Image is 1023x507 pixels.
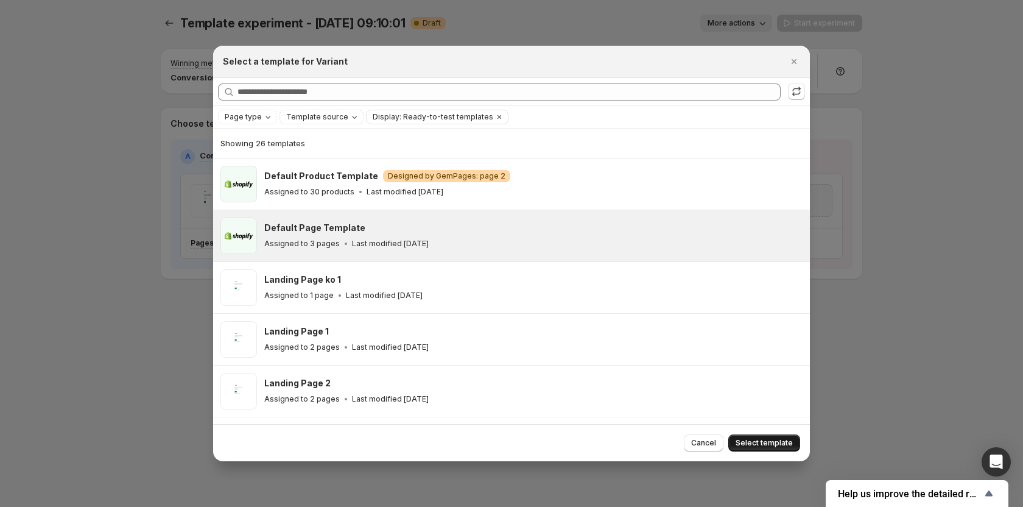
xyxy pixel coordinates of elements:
p: Last modified [DATE] [352,239,429,249]
p: Last modified [DATE] [352,342,429,352]
span: Page type [225,112,262,122]
h3: Landing Page ko 1 [264,274,341,286]
p: Last modified [DATE] [346,291,423,300]
img: Default Page Template [220,218,257,254]
span: Template source [286,112,348,122]
button: Template source [280,110,363,124]
span: Cancel [691,438,716,448]
h3: Landing Page 2 [264,377,331,389]
button: Clear [493,110,505,124]
h3: Landing Page 1 [264,325,329,338]
span: Display: Ready-to-test templates [373,112,493,122]
button: Close [786,53,803,70]
button: Cancel [684,434,723,452]
p: Last modified [DATE] [352,394,429,404]
div: Open Intercom Messenger [982,447,1011,477]
span: Help us improve the detailed report for A/B campaigns [838,488,982,500]
p: Assigned to 30 products [264,187,354,197]
p: Last modified [DATE] [367,187,443,197]
button: Show survey - Help us improve the detailed report for A/B campaigns [838,486,996,501]
span: Showing 26 templates [220,138,305,148]
span: Designed by GemPages: page 2 [388,171,505,181]
button: Select template [728,434,800,452]
p: Assigned to 3 pages [264,239,340,249]
p: Assigned to 2 pages [264,342,340,352]
span: Select template [736,438,793,448]
h3: Default Page Template [264,222,365,234]
h3: Default Product Template [264,170,378,182]
button: Page type [219,110,276,124]
h2: Select a template for Variant [223,55,348,68]
button: Display: Ready-to-test templates [367,110,493,124]
img: Default Product Template [220,166,257,202]
p: Assigned to 1 page [264,291,334,300]
p: Assigned to 2 pages [264,394,340,404]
